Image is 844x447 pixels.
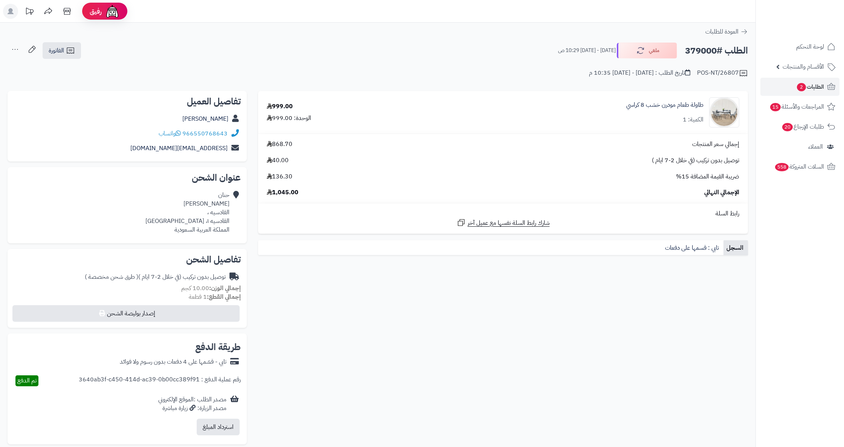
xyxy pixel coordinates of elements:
a: الفاتورة [43,42,81,59]
span: إجمالي سعر المنتجات [692,140,739,149]
div: رقم عملية الدفع : 3640ab3f-c450-414d-ac39-0b00cc389f91 [79,375,241,386]
small: 10.00 كجم [181,284,241,293]
a: 966550768643 [182,129,228,138]
a: العودة للطلبات [705,27,748,36]
img: 1752669683-1-90x90.jpg [709,97,739,127]
span: طلبات الإرجاع [781,121,824,132]
small: 1 قطعة [189,292,241,301]
span: الأقسام والمنتجات [783,61,824,72]
span: ضريبة القيمة المضافة 15% [676,172,739,181]
img: ai-face.png [105,4,120,19]
span: 2 [797,83,806,91]
span: ( طرق شحن مخصصة ) [85,272,138,281]
a: شارك رابط السلة نفسها مع عميل آخر [457,218,550,227]
strong: إجمالي الوزن: [209,284,241,293]
span: 15 [770,103,781,111]
div: رابط السلة [261,209,745,218]
a: السلات المتروكة558 [760,158,839,176]
span: العملاء [808,141,823,152]
span: المراجعات والأسئلة [769,101,824,112]
a: تابي : قسمها على دفعات [662,240,723,255]
span: تم الدفع [17,376,37,385]
div: POS-NT/26807 [697,69,748,78]
div: مصدر الطلب :الموقع الإلكتروني [158,395,226,413]
span: توصيل بدون تركيب (في خلال 2-7 ايام ) [652,156,739,165]
button: استرداد المبلغ [197,419,240,435]
span: 868.70 [267,140,292,149]
span: لوحة التحكم [796,41,824,52]
span: العودة للطلبات [705,27,738,36]
div: 999.00 [267,102,293,111]
span: 1,045.00 [267,188,298,197]
a: طلبات الإرجاع20 [760,118,839,136]
a: [EMAIL_ADDRESS][DOMAIN_NAME] [130,144,228,153]
div: الوحدة: 999.00 [267,114,311,123]
div: تاريخ الطلب : [DATE] - [DATE] 10:35 م [589,69,690,77]
a: العملاء [760,138,839,156]
span: الفاتورة [49,46,64,55]
a: الطلبات2 [760,78,839,96]
strong: إجمالي القطع: [207,292,241,301]
a: المراجعات والأسئلة15 [760,98,839,116]
a: تحديثات المنصة [20,4,39,21]
span: الإجمالي النهائي [704,188,739,197]
a: لوحة التحكم [760,38,839,56]
span: الطلبات [796,81,824,92]
h2: تفاصيل العميل [14,97,241,106]
div: توصيل بدون تركيب (في خلال 2-7 ايام ) [85,273,226,281]
div: حنان [PERSON_NAME] القادسيه ، القادسيه ١، [GEOGRAPHIC_DATA] المملكة العربية السعودية [145,191,229,234]
div: الكمية: 1 [683,115,703,124]
h2: تفاصيل الشحن [14,255,241,264]
small: [DATE] - [DATE] 10:29 ص [558,47,616,54]
span: شارك رابط السلة نفسها مع عميل آخر [468,219,550,227]
span: 558 [775,163,789,171]
span: رفيق [90,7,102,16]
span: 20 [782,123,793,131]
a: [PERSON_NAME] [182,114,228,123]
button: إصدار بوليصة الشحن [12,305,240,322]
img: logo-2.png [793,15,837,31]
a: السجل [723,240,748,255]
a: واتساب [159,129,181,138]
button: ملغي [617,43,677,58]
div: مصدر الزيارة: زيارة مباشرة [158,404,226,413]
span: السلات المتروكة [774,161,824,172]
span: 40.00 [267,156,289,165]
h2: عنوان الشحن [14,173,241,182]
span: 136.30 [267,172,292,181]
h2: طريقة الدفع [195,343,241,352]
a: طاولة طعام مودرن خشب 8 كراسي [626,101,703,109]
div: تابي - قسّمها على 4 دفعات بدون رسوم ولا فوائد [120,358,226,366]
h2: الطلب #379000 [685,43,748,58]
